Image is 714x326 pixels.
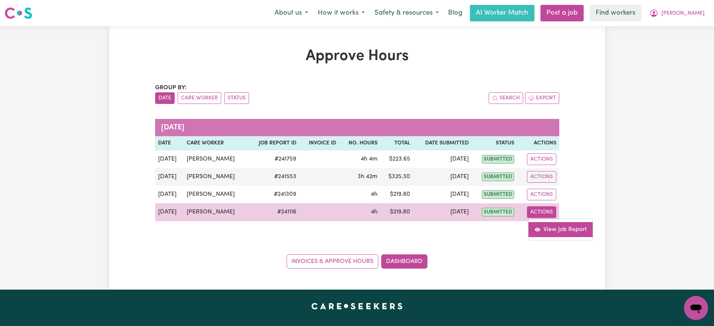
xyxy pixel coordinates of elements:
[540,5,584,21] a: Post a job
[311,303,403,309] a: Careseekers home page
[224,92,249,104] button: sort invoices by paid status
[184,203,248,221] td: [PERSON_NAME]
[155,203,184,221] td: [DATE]
[299,136,339,150] th: Invoice ID
[527,153,556,165] button: Actions
[444,5,467,21] a: Blog
[413,203,472,221] td: [DATE]
[380,136,414,150] th: Total
[527,189,556,200] button: Actions
[482,155,514,164] span: submitted
[590,5,642,21] a: Find workers
[527,171,556,183] button: Actions
[339,136,380,150] th: No. Hours
[248,136,299,150] th: Job Report ID
[248,168,299,186] td: # 241553
[528,219,593,240] div: Actions
[381,254,427,269] a: Dashboard
[248,186,299,203] td: # 241309
[184,168,248,186] td: [PERSON_NAME]
[155,150,184,168] td: [DATE]
[380,203,414,221] td: $ 219.80
[155,92,175,104] button: sort invoices by date
[155,136,184,150] th: Date
[184,150,248,168] td: [PERSON_NAME]
[380,168,414,186] td: $ 325.30
[248,203,299,221] td: # 241116
[184,136,248,150] th: Care worker
[371,191,377,197] span: 4 hours
[287,254,378,269] a: Invoices & Approve Hours
[184,186,248,203] td: [PERSON_NAME]
[489,92,523,104] button: Search
[358,174,377,180] span: 3 hours 42 minutes
[645,5,709,21] button: My Account
[270,5,313,21] button: About us
[482,190,514,199] span: submitted
[528,222,593,237] a: View job report 241116
[482,208,514,216] span: submitted
[684,296,708,320] iframe: Button to launch messaging window
[248,150,299,168] td: # 241759
[155,119,559,136] caption: [DATE]
[413,186,472,203] td: [DATE]
[155,168,184,186] td: [DATE]
[361,156,377,162] span: 4 hours 4 minutes
[527,206,556,218] button: Actions
[517,136,559,150] th: Actions
[472,136,517,150] th: Status
[5,6,32,20] img: Careseekers logo
[482,173,514,181] span: submitted
[470,5,534,21] a: AI Worker Match
[155,47,559,65] h1: Approve Hours
[155,186,184,203] td: [DATE]
[413,136,472,150] th: Date Submitted
[155,85,187,91] span: Group by:
[370,5,444,21] button: Safety & resources
[380,150,414,168] td: $ 223.65
[525,92,559,104] button: Export
[313,5,370,21] button: How it works
[5,5,32,22] a: Careseekers logo
[380,186,414,203] td: $ 219.80
[413,150,472,168] td: [DATE]
[661,9,705,18] span: [PERSON_NAME]
[178,92,221,104] button: sort invoices by care worker
[413,168,472,186] td: [DATE]
[371,209,377,215] span: 4 hours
